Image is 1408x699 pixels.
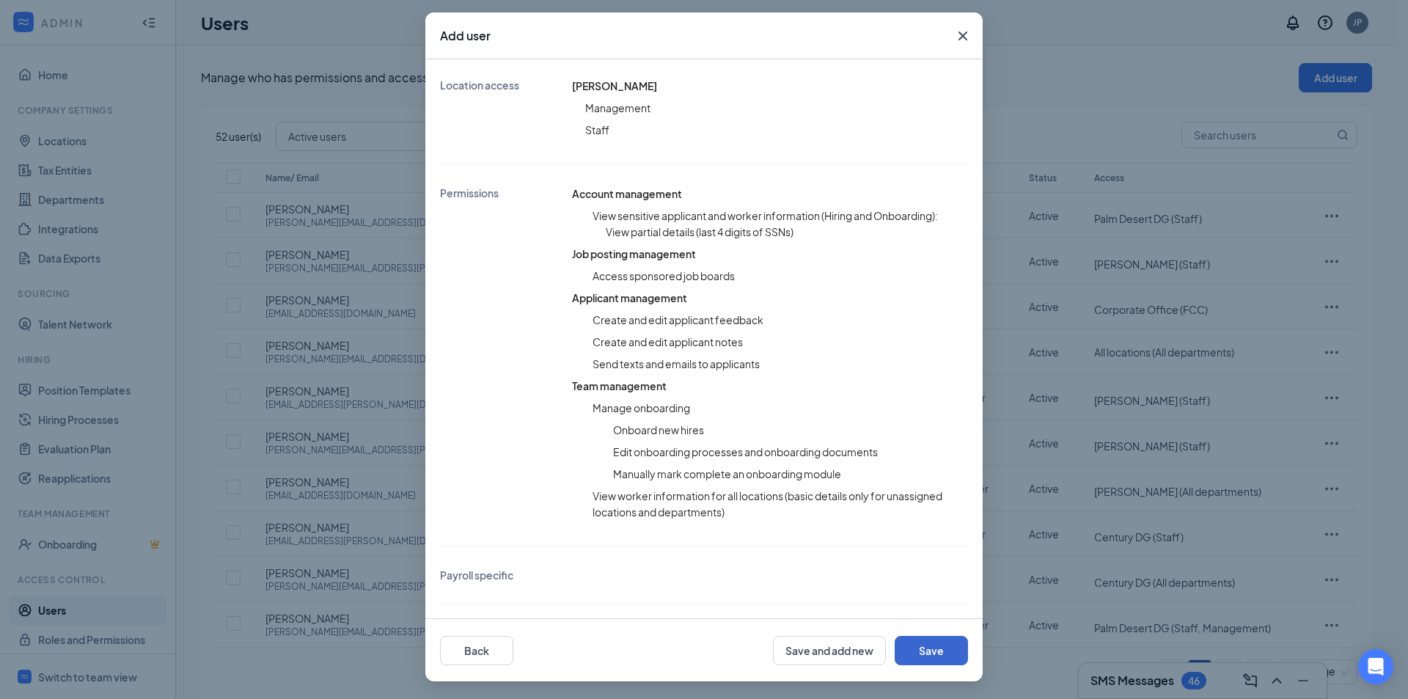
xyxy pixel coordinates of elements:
[440,636,513,665] button: Back
[593,356,968,372] li: Send texts and emails to applicants
[593,268,968,284] li: Access sponsored job boards
[1358,649,1393,684] div: Open Intercom Messenger
[773,636,886,665] button: Save and add new
[585,100,657,116] li: Management
[572,247,696,260] span: Job posting management
[572,79,657,92] span: [PERSON_NAME]
[572,379,667,392] span: Team management
[606,224,968,240] li: View partial details (last 4 digits of SSNs)
[613,444,968,460] li: Edit onboarding processes and onboarding documents
[572,187,682,200] span: Account management
[593,488,968,520] li: View worker information for all locations (basic details only for unassigned locations and depart...
[895,636,968,665] button: Save
[613,466,968,482] li: Manually mark complete an onboarding module
[593,208,968,224] li: View sensitive applicant and worker information (Hiring and Onboarding) :
[593,400,968,416] li: Manage onboarding
[440,186,499,526] span: Permissions
[954,27,972,45] svg: Cross
[943,12,983,59] button: Close
[440,28,491,44] h3: Add user
[585,122,657,138] li: Staff
[613,422,968,438] li: Onboard new hires
[593,312,968,328] li: Create and edit applicant feedback
[440,78,519,144] span: Location access
[440,568,513,582] span: Payroll specific
[593,334,968,350] li: Create and edit applicant notes
[572,291,687,304] span: Applicant management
